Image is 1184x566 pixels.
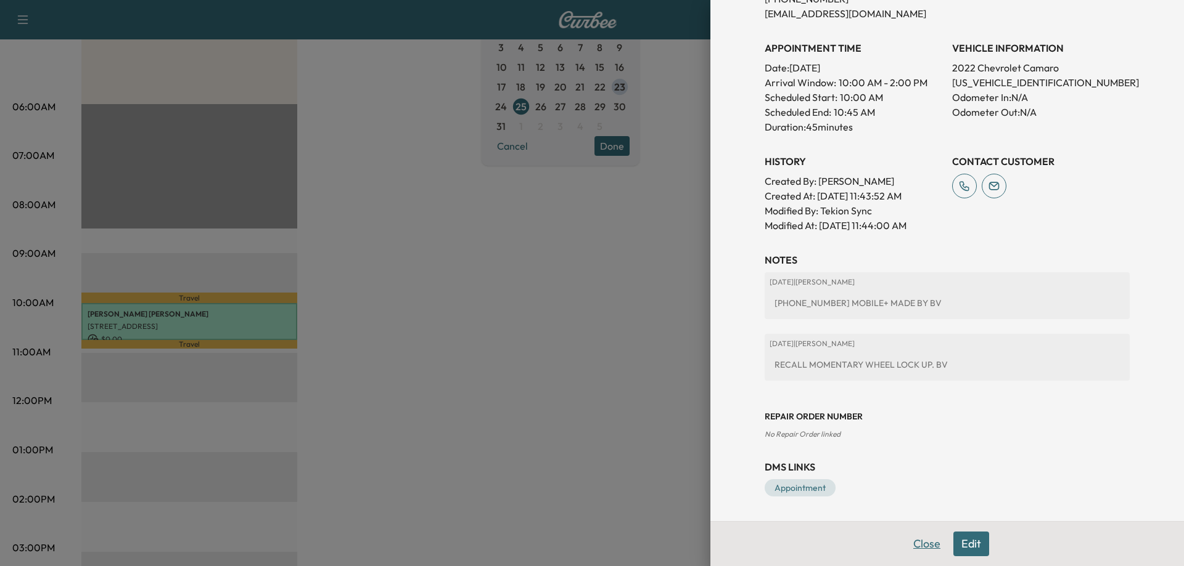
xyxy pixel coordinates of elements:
p: 2022 Chevrolet Camaro [952,60,1130,75]
p: Scheduled End: [765,105,831,119]
p: Odometer Out: N/A [952,105,1130,119]
p: Duration: 45 minutes [765,119,942,134]
span: 10:00 AM - 2:00 PM [839,75,927,90]
p: [EMAIL_ADDRESS][DOMAIN_NAME] [765,6,942,21]
p: Created At : [DATE] 11:43:52 AM [765,188,942,203]
h3: DMS Links [765,459,1130,474]
h3: CONTACT CUSTOMER [952,154,1130,169]
p: [US_VEHICLE_IDENTIFICATION_NUMBER] [952,75,1130,90]
p: [DATE] | [PERSON_NAME] [770,277,1125,287]
h3: APPOINTMENT TIME [765,41,942,55]
p: 10:00 AM [840,90,883,105]
a: Appointment [765,479,836,496]
p: Modified At : [DATE] 11:44:00 AM [765,218,942,233]
h3: VEHICLE INFORMATION [952,41,1130,55]
p: Odometer In: N/A [952,90,1130,105]
h3: NOTES [765,253,1130,267]
p: 10:45 AM [834,105,875,119]
h3: History [765,154,942,169]
div: RECALL MOMENTARY WHEEL LOCK UP. BV [770,354,1125,376]
p: Modified By : Tekion Sync [765,203,942,218]
span: No Repair Order linked [765,429,841,439]
div: [PHONE_NUMBER] MOBILE+ MADE BY BV [770,292,1125,314]
p: Created By : [PERSON_NAME] [765,174,942,188]
p: [DATE] | [PERSON_NAME] [770,339,1125,349]
p: Scheduled Start: [765,90,837,105]
button: Edit [953,532,989,556]
h3: Repair Order number [765,410,1130,422]
p: Arrival Window: [765,75,942,90]
button: Close [905,532,948,556]
p: Date: [DATE] [765,60,942,75]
